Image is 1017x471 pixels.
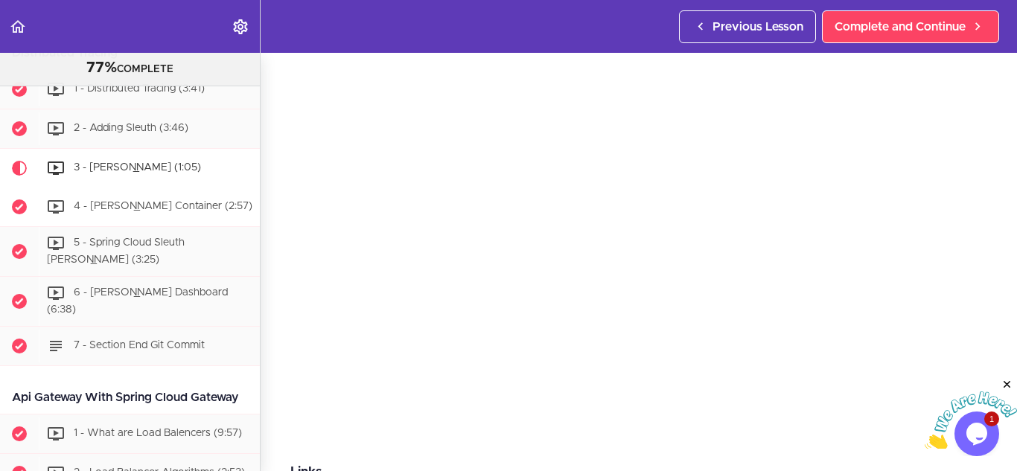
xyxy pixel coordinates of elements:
[86,60,117,75] span: 77%
[74,202,252,212] span: 4 - [PERSON_NAME] Container (2:57)
[19,59,241,78] div: COMPLETE
[47,238,185,266] span: 5 - Spring Cloud Sleuth [PERSON_NAME] (3:25)
[679,10,816,43] a: Previous Lesson
[712,18,803,36] span: Previous Lesson
[925,378,1017,449] iframe: chat widget
[74,84,205,94] span: 1 - Distributed Tracing (3:41)
[822,10,999,43] a: Complete and Continue
[74,163,201,173] span: 3 - [PERSON_NAME] (1:05)
[835,18,966,36] span: Complete and Continue
[47,287,228,315] span: 6 - [PERSON_NAME] Dashboard (6:38)
[74,428,242,438] span: 1 - What are Load Balencers (9:57)
[290,46,987,438] iframe: Video Player
[9,18,27,36] svg: Back to course curriculum
[74,340,205,350] span: 7 - Section End Git Commit
[232,18,249,36] svg: Settings Menu
[74,124,188,134] span: 2 - Adding Sleuth (3:46)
